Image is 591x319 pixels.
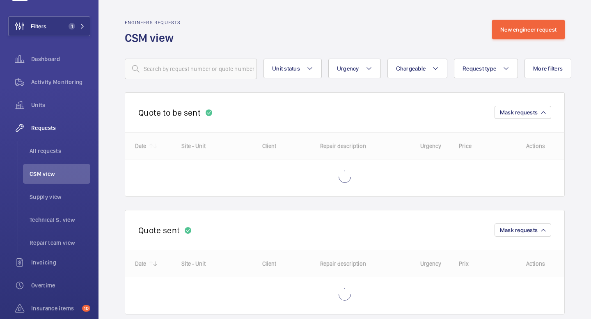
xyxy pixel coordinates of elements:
button: Chargeable [387,59,448,78]
button: New engineer request [492,20,565,39]
span: 10 [82,305,90,312]
span: CSM view [30,170,90,178]
span: Filters [31,22,46,30]
button: Unit status [263,59,322,78]
span: 1 [69,23,75,30]
span: Chargeable [396,65,426,72]
h2: Quote sent [138,225,180,235]
span: Overtime [31,281,90,289]
span: Repair team view [30,239,90,247]
h1: CSM view [125,30,181,46]
span: Mask requests [500,109,538,116]
span: Requests [31,124,90,132]
span: Units [31,101,90,109]
h2: Quote to be sent [138,107,201,118]
button: Urgency [328,59,381,78]
button: More filters [525,59,571,78]
span: Request type [463,65,496,72]
h2: Engineers requests [125,20,181,25]
button: Mask requests [495,223,551,237]
span: Invoicing [31,258,90,267]
button: Filters1 [8,16,90,36]
span: Urgency [337,65,359,72]
input: Search by request number or quote number [125,59,257,79]
span: More filters [533,65,563,72]
span: Supply view [30,193,90,201]
button: Request type [454,59,518,78]
span: Activity Monitoring [31,78,90,86]
span: Dashboard [31,55,90,63]
span: Unit status [272,65,300,72]
span: Technical S. view [30,216,90,224]
button: Mask requests [495,106,551,119]
span: Mask requests [500,227,538,233]
span: Insurance items [31,304,79,312]
span: All requests [30,147,90,155]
